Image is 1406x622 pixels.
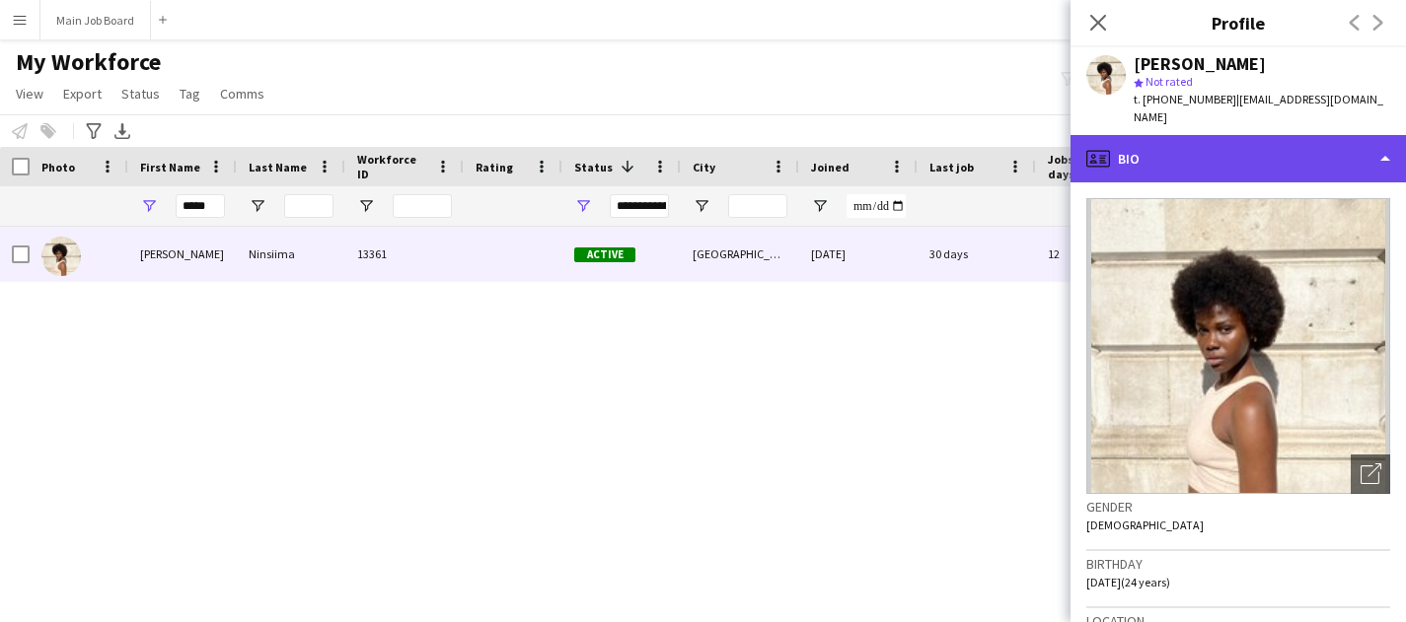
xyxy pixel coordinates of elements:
[140,160,200,174] span: First Name
[1086,198,1390,494] img: Crew avatar or photo
[1048,152,1129,181] span: Jobs (last 90 days)
[1134,55,1266,73] div: [PERSON_NAME]
[55,81,110,106] a: Export
[1351,454,1390,494] div: Open photos pop-in
[799,227,918,281] div: [DATE]
[16,85,43,103] span: View
[212,81,272,106] a: Comms
[8,81,51,106] a: View
[693,160,715,174] span: City
[357,152,428,181] span: Workforce ID
[574,197,592,215] button: Open Filter Menu
[111,119,134,143] app-action-btn: Export XLSX
[693,197,710,215] button: Open Filter Menu
[140,197,158,215] button: Open Filter Menu
[681,227,799,281] div: [GEOGRAPHIC_DATA]
[574,247,635,262] span: Active
[249,197,266,215] button: Open Filter Menu
[237,227,345,281] div: Ninsiima
[918,227,1036,281] div: 30 days
[1071,10,1406,35] h3: Profile
[1086,498,1390,516] h3: Gender
[728,194,787,218] input: City Filter Input
[180,85,200,103] span: Tag
[128,227,237,281] div: [PERSON_NAME]
[113,81,168,106] a: Status
[41,160,75,174] span: Photo
[811,197,829,215] button: Open Filter Menu
[172,81,208,106] a: Tag
[929,160,974,174] span: Last job
[345,227,464,281] div: 13361
[476,160,513,174] span: Rating
[176,194,225,218] input: First Name Filter Input
[1134,92,1383,124] span: | [EMAIL_ADDRESS][DOMAIN_NAME]
[1086,575,1170,589] span: [DATE] (24 years)
[220,85,264,103] span: Comms
[811,160,850,174] span: Joined
[16,47,161,77] span: My Workforce
[249,160,307,174] span: Last Name
[357,197,375,215] button: Open Filter Menu
[1146,74,1193,89] span: Not rated
[284,194,333,218] input: Last Name Filter Input
[393,194,452,218] input: Workforce ID Filter Input
[1086,555,1390,573] h3: Birthday
[1086,518,1204,532] span: [DEMOGRAPHIC_DATA]
[41,237,81,276] img: Renita Ninsiima
[1134,92,1236,106] span: t. [PHONE_NUMBER]
[82,119,106,143] app-action-btn: Advanced filters
[1071,135,1406,182] div: Bio
[40,1,151,39] button: Main Job Board
[574,160,613,174] span: Status
[1036,227,1164,281] div: 12
[63,85,102,103] span: Export
[847,194,906,218] input: Joined Filter Input
[121,85,160,103] span: Status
